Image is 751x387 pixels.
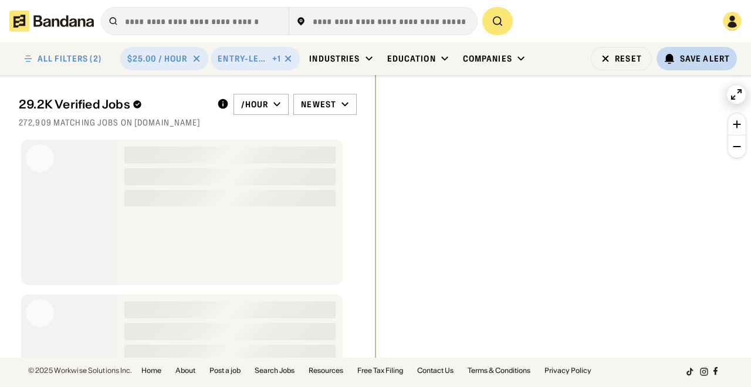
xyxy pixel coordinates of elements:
[301,99,336,110] div: Newest
[28,367,132,374] div: © 2025 Workwise Solutions Inc.
[209,367,241,374] a: Post a job
[544,367,591,374] a: Privacy Policy
[357,367,403,374] a: Free Tax Filing
[218,53,270,64] div: Entry-Level
[463,53,512,64] div: Companies
[468,367,530,374] a: Terms & Conditions
[255,367,295,374] a: Search Jobs
[272,53,281,64] div: +1
[38,55,102,63] div: ALL FILTERS (2)
[141,367,161,374] a: Home
[9,11,94,32] img: Bandana logotype
[175,367,195,374] a: About
[19,117,357,128] div: 272,909 matching jobs on [DOMAIN_NAME]
[387,53,436,64] div: Education
[241,99,269,110] div: /hour
[309,53,360,64] div: Industries
[19,97,208,111] div: 29.2K Verified Jobs
[417,367,454,374] a: Contact Us
[127,53,188,64] div: $25.00 / hour
[309,367,343,374] a: Resources
[615,55,642,63] div: Reset
[19,135,357,358] div: grid
[680,53,730,64] div: Save Alert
